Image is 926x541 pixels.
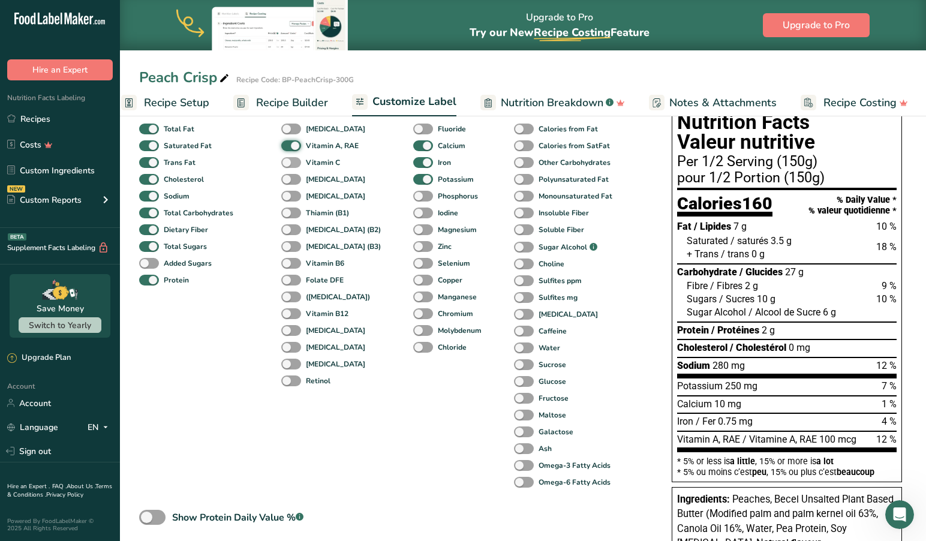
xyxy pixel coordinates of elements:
b: Polyunsaturated Fat [539,174,609,185]
span: / Fibres [710,280,742,291]
b: Choline [539,259,564,269]
b: Total Fat [164,124,194,134]
b: Water [539,342,560,353]
span: Try our New Feature [470,25,650,40]
div: EN [88,420,113,434]
span: Switch to Yearly [29,320,91,331]
b: Saturated Fat [164,140,212,151]
span: Fat [677,221,692,232]
span: 12 % [876,360,897,371]
b: [MEDICAL_DATA] [306,191,365,202]
b: [MEDICAL_DATA] (B3) [306,241,381,252]
b: Ash [539,443,552,454]
a: Hire an Expert . [7,482,50,491]
span: 6 g [823,306,836,318]
span: Customize Label [372,94,456,110]
b: [MEDICAL_DATA] [306,325,365,336]
b: Vitamin A, RAE [306,140,359,151]
b: Copper [438,275,462,285]
span: Nutrition Breakdown [501,95,603,111]
b: Monounsaturated Fat [539,191,612,202]
span: Saturated [687,235,728,247]
span: 160 [742,193,772,214]
span: Notes & Attachments [669,95,777,111]
span: / Fer [696,416,715,427]
b: Folate DFE [306,275,344,285]
span: / Vitamine A, RAE [742,434,817,445]
a: Privacy Policy [46,491,83,499]
div: * 5% ou moins c’est , 15% ou plus c’est [677,468,897,476]
a: Customize Label [352,88,456,117]
div: NEW [7,185,25,193]
span: 10 g [757,293,775,305]
span: Carbohydrate [677,266,737,278]
b: Galactose [539,426,573,437]
b: Total Sugars [164,241,207,252]
span: a lot [816,456,834,466]
button: Hire an Expert [7,59,113,80]
b: Maltose [539,410,566,420]
span: 10 mg [714,398,741,410]
b: Chromium [438,308,473,319]
b: Fructose [539,393,569,404]
b: [MEDICAL_DATA] [306,124,365,134]
b: Trans Fat [164,157,196,168]
span: / Sucres [719,293,754,305]
span: 9 % [882,280,897,291]
b: Omega-6 Fatty Acids [539,477,611,488]
span: Sugars [687,293,717,305]
a: Language [7,417,58,438]
b: Sulfites mg [539,292,578,303]
span: 4 % [882,416,897,427]
button: Switch to Yearly [19,317,101,333]
span: Calcium [677,398,712,410]
b: Insoluble Fiber [539,208,589,218]
span: Protein [677,324,709,336]
span: peu [752,467,766,477]
span: Sugar Alcohol [687,306,746,318]
span: 10 % [876,221,897,232]
button: Upgrade to Pro [763,13,870,37]
span: + Trans [687,248,718,260]
div: % Daily Value * % valeur quotidienne * [808,195,897,216]
b: Sodium [164,191,190,202]
div: Peach Crisp [139,67,231,88]
span: a little [730,456,755,466]
b: Total Carbohydrates [164,208,233,218]
b: [MEDICAL_DATA] [306,359,365,369]
span: Potassium [677,380,723,392]
span: Recipe Setup [144,95,209,111]
b: Sugar Alcohol [539,242,587,253]
div: Upgrade Plan [7,352,71,364]
span: / Cholestérol [730,342,786,353]
div: Calories [677,195,772,217]
b: Calories from SatFat [539,140,610,151]
span: / saturés [730,235,768,247]
b: Sucrose [539,359,566,370]
span: / Glucides [739,266,783,278]
span: 27 g [785,266,804,278]
div: Upgrade to Pro [470,1,650,50]
span: 280 mg [712,360,745,371]
span: Ingredients: [677,494,730,505]
b: Omega-3 Fatty Acids [539,460,611,471]
div: Powered By FoodLabelMaker © 2025 All Rights Reserved [7,518,113,532]
b: Iodine [438,208,458,218]
b: Protein [164,275,189,285]
b: Vitamin B12 [306,308,348,319]
b: Magnesium [438,224,477,235]
span: / trans [721,248,749,260]
span: / Lipides [694,221,731,232]
b: Calories from Fat [539,124,598,134]
span: Upgrade to Pro [783,18,850,32]
div: Custom Reports [7,194,82,206]
span: 0 g [751,248,765,260]
span: 2 g [745,280,758,291]
b: Selenium [438,258,470,269]
span: 2 g [762,324,775,336]
b: Cholesterol [164,174,204,185]
b: Dietary Fiber [164,224,208,235]
span: 18 % [876,241,897,253]
b: Iron [438,157,451,168]
h1: Nutrition Facts Valeur nutritive [677,112,897,152]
